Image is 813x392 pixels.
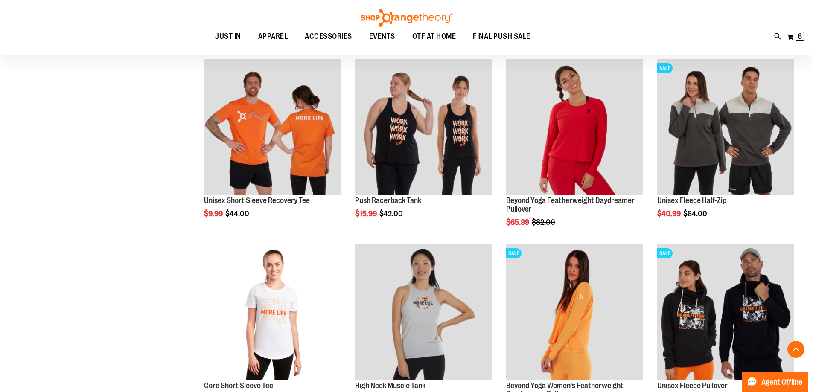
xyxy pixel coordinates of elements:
[225,209,251,218] span: $44.00
[412,27,456,46] span: OTF AT HOME
[355,381,425,390] a: High Neck Muscle Tank
[506,196,635,213] a: Beyond Yoga Featherweight Daydreamer Pullover
[369,27,395,46] span: EVENTS
[657,59,794,197] a: Product image for Unisex Fleece Half ZipSALE
[215,27,241,46] span: JUST IN
[204,59,341,195] img: Product image for Unisex Short Sleeve Recovery Tee
[657,244,794,380] img: Product image for Unisex Fleece Pullover
[506,248,522,258] span: SALE
[305,27,352,46] span: ACCESSORIES
[506,59,643,195] img: Product image for Beyond Yoga Featherweight Daydreamer Pullover
[787,341,804,358] button: Back To Top
[355,209,378,218] span: $15.99
[657,381,728,390] a: Unisex Fleece Pullover
[204,244,341,380] img: Product image for Core Short Sleeve Tee
[506,59,643,197] a: Product image for Beyond Yoga Featherweight Daydreamer Pullover
[204,196,310,205] a: Unisex Short Sleeve Recovery Tee
[204,381,273,390] a: Core Short Sleeve Tee
[657,244,794,382] a: Product image for Unisex Fleece PulloverSALE
[683,209,708,218] span: $84.00
[653,55,798,240] div: product
[506,244,643,382] a: Product image for Beyond Yoga Womens Featherweight Daydreamer PulloverSALE
[657,63,673,73] span: SALE
[355,196,421,205] a: Push Racerback Tank
[502,55,647,248] div: product
[200,55,345,240] div: product
[657,59,794,195] img: Product image for Unisex Fleece Half Zip
[761,378,802,386] span: Agent Offline
[532,218,557,226] span: $82.00
[355,59,492,197] a: Product image for Push Racerback Tank
[657,196,726,205] a: Unisex Fleece Half-Zip
[355,244,492,380] img: Product image for High Neck Muscle Tank
[473,27,530,46] span: FINAL PUSH SALE
[204,59,341,197] a: Product image for Unisex Short Sleeve Recovery Tee
[351,55,496,240] div: product
[258,27,288,46] span: APPAREL
[355,244,492,382] a: Product image for High Neck Muscle Tank
[204,209,224,218] span: $9.99
[379,209,404,218] span: $42.00
[506,244,643,380] img: Product image for Beyond Yoga Womens Featherweight Daydreamer Pullover
[360,9,454,27] img: Shop Orangetheory
[798,32,802,41] span: 6
[355,59,492,195] img: Product image for Push Racerback Tank
[657,248,673,258] span: SALE
[742,372,808,392] button: Agent Offline
[506,218,530,226] span: $65.99
[657,209,682,218] span: $40.99
[204,244,341,382] a: Product image for Core Short Sleeve Tee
